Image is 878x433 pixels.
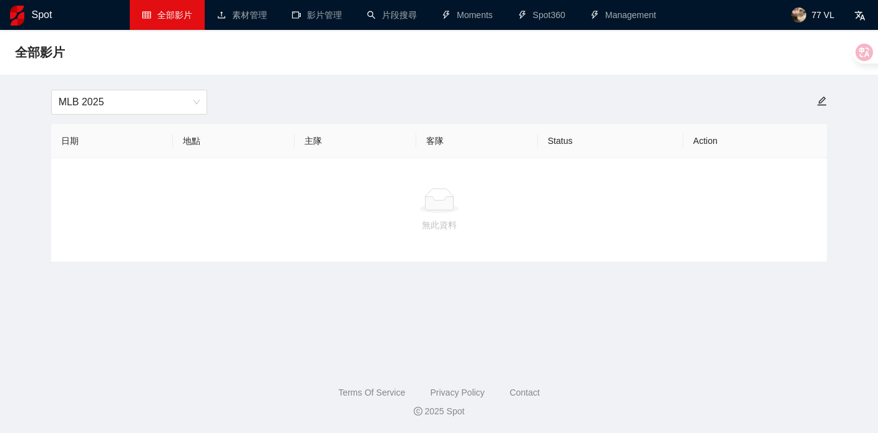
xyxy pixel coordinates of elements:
a: Terms Of Service [338,388,405,397]
span: 全部影片 [157,10,192,20]
span: edit [817,96,827,107]
th: 客隊 [416,124,538,158]
a: upload素材管理 [217,10,267,20]
th: 地點 [173,124,295,158]
a: thunderboltSpot360 [518,10,565,20]
a: thunderboltManagement [590,10,656,20]
th: Status [538,124,683,158]
a: Contact [510,388,540,397]
span: MLB 2025 [59,90,200,114]
a: video-camera影片管理 [292,10,342,20]
span: 全部影片 [15,42,65,62]
a: Privacy Policy [430,388,484,397]
span: copyright [414,407,422,416]
th: Action [683,124,827,158]
a: thunderboltMoments [442,10,493,20]
img: logo [10,6,24,26]
span: table [142,11,151,19]
img: avatar [791,7,806,22]
a: search片段搜尋 [367,10,417,20]
th: 主隊 [295,124,416,158]
div: 2025 Spot [10,404,868,418]
div: 無此資料 [61,218,817,232]
th: 日期 [51,124,173,158]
